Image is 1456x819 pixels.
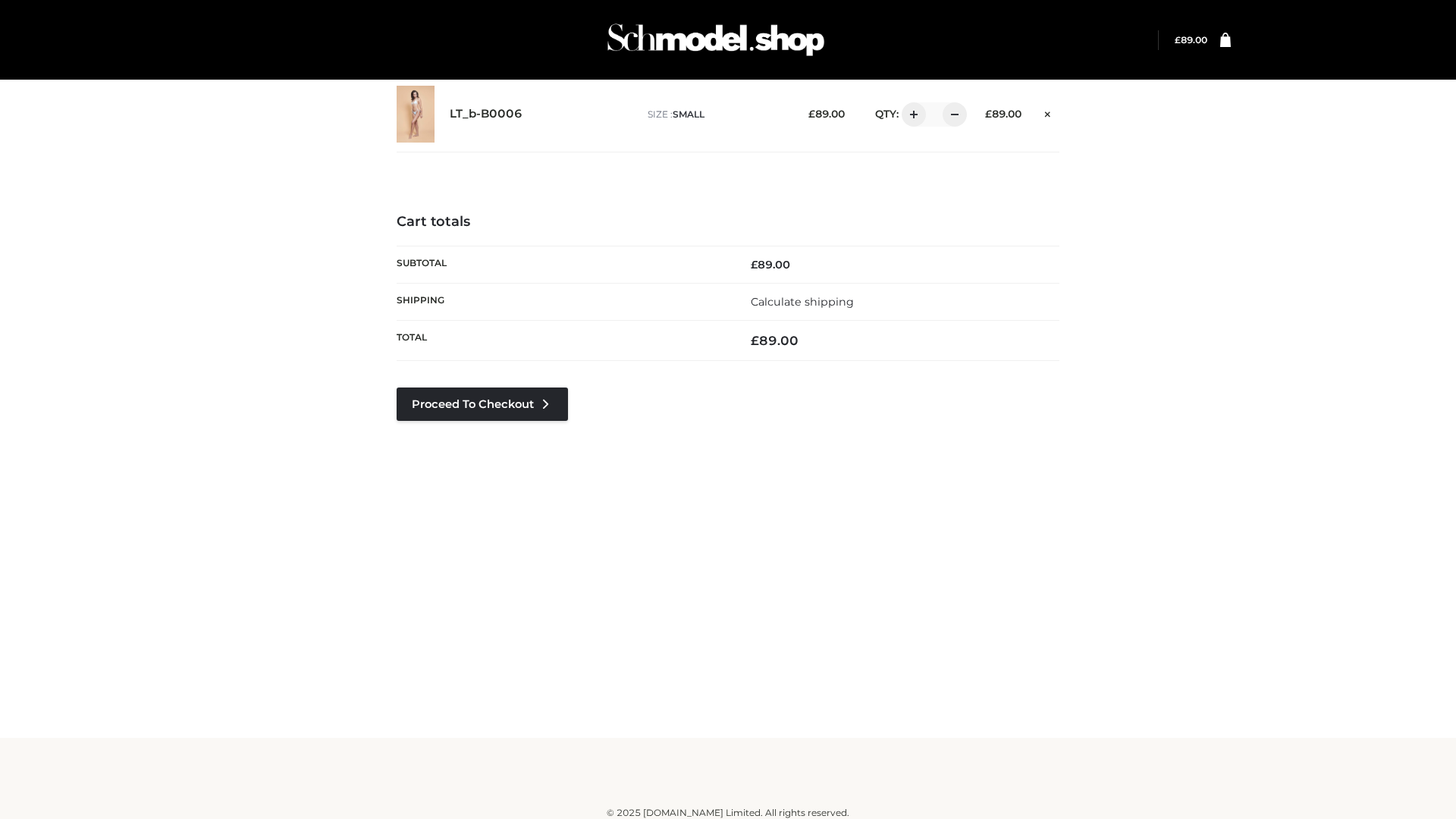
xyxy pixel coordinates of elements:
bdi: 89.00 [1175,34,1207,45]
span: £ [985,108,992,120]
a: Calculate shipping [751,295,854,309]
bdi: 89.00 [751,258,790,271]
img: LT_b-B0006 - SMALL [397,86,435,143]
a: £89.00 [1175,34,1207,45]
a: Remove this item [1037,102,1059,122]
span: £ [808,108,815,120]
bdi: 89.00 [985,108,1021,120]
bdi: 89.00 [808,108,845,120]
h4: Cart totals [397,214,1059,231]
th: Total [397,321,728,361]
a: LT_b-B0006 [450,107,522,121]
span: SMALL [673,108,704,120]
span: £ [751,258,758,271]
div: QTY: [860,102,962,127]
img: Schmodel Admin 964 [602,10,830,70]
span: £ [751,333,759,348]
th: Subtotal [397,246,728,283]
span: £ [1175,34,1181,45]
a: Proceed to Checkout [397,388,568,421]
bdi: 89.00 [751,333,799,348]
th: Shipping [397,283,728,320]
p: size : [648,108,785,121]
